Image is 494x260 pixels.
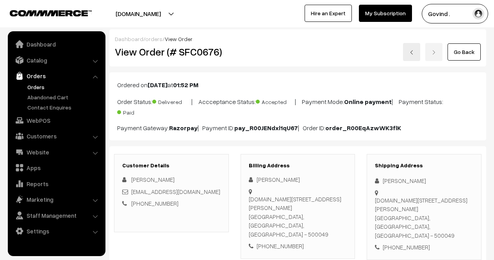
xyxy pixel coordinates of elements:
[249,242,347,251] div: [PHONE_NUMBER]
[325,124,401,132] b: order_R00EqAzwWK3flK
[473,8,484,20] img: user
[122,162,221,169] h3: Customer Details
[131,200,178,207] a: [PHONE_NUMBER]
[10,53,103,67] a: Catalog
[10,129,103,143] a: Customers
[117,96,478,117] p: Order Status: | Accceptance Status: | Payment Mode: | Payment Status:
[117,106,156,117] span: Paid
[375,243,473,252] div: [PHONE_NUMBER]
[234,124,298,132] b: pay_R00JENdxl1qU67
[10,8,78,17] a: COMMMERCE
[249,195,347,239] div: [DOMAIN_NAME][STREET_ADDRESS][PERSON_NAME] [GEOGRAPHIC_DATA], [GEOGRAPHIC_DATA], [GEOGRAPHIC_DATA...
[115,36,143,42] a: Dashboard
[359,5,412,22] a: My Subscription
[10,161,103,175] a: Apps
[117,123,478,133] p: Payment Gateway: | Payment ID: | Order ID:
[173,81,198,89] b: 01:52 PM
[10,208,103,222] a: Staff Management
[131,188,220,195] a: [EMAIL_ADDRESS][DOMAIN_NAME]
[375,162,473,169] h3: Shipping Address
[409,50,414,55] img: left-arrow.png
[131,176,175,183] span: [PERSON_NAME]
[10,10,92,16] img: COMMMERCE
[25,93,103,101] a: Abandoned Cart
[25,83,103,91] a: Orders
[115,35,481,43] div: / /
[344,98,392,106] b: Online payment
[25,103,103,111] a: Contact Enquires
[88,4,188,23] button: [DOMAIN_NAME]
[448,43,481,61] a: Go Back
[169,124,198,132] b: Razorpay
[375,196,473,240] div: [DOMAIN_NAME][STREET_ADDRESS][PERSON_NAME] [GEOGRAPHIC_DATA], [GEOGRAPHIC_DATA], [GEOGRAPHIC_DATA...
[10,113,103,127] a: WebPOS
[249,162,347,169] h3: Billing Address
[152,96,191,106] span: Delivered
[10,177,103,191] a: Reports
[10,37,103,51] a: Dashboard
[375,176,473,185] div: [PERSON_NAME]
[117,80,478,90] p: Ordered on at
[10,224,103,238] a: Settings
[249,175,347,184] div: [PERSON_NAME]
[115,46,229,58] h2: View Order (# SFC0676)
[305,5,352,22] a: Hire an Expert
[10,145,103,159] a: Website
[10,192,103,206] a: Marketing
[422,4,488,23] button: Govind .
[145,36,162,42] a: orders
[256,96,295,106] span: Accepted
[10,69,103,83] a: Orders
[148,81,168,89] b: [DATE]
[165,36,193,42] span: View Order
